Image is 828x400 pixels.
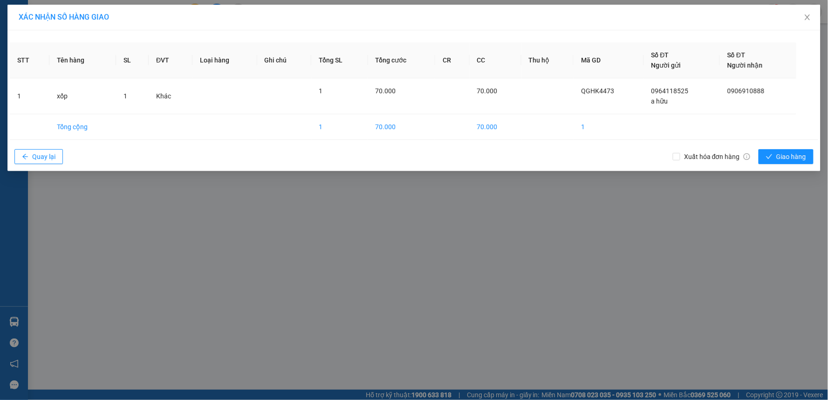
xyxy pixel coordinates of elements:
span: info-circle [744,153,750,160]
th: CC [470,42,521,78]
span: XÁC NHẬN SỐ HÀNG GIAO [19,13,109,21]
span: Xuất hóa đơn hàng [680,152,754,162]
th: Mã GD [574,42,644,78]
th: Ghi chú [257,42,312,78]
td: 1 [10,78,49,114]
span: arrow-left [22,153,28,161]
span: a hữu [651,97,668,105]
td: 1 [574,114,644,140]
th: Tổng SL [311,42,368,78]
span: close [804,14,811,21]
th: CR [435,42,469,78]
span: 1 [123,92,127,100]
span: QGHK4473 [581,87,614,95]
span: Số ĐT [727,51,745,59]
td: 70.000 [368,114,436,140]
td: Khác [149,78,192,114]
td: 1 [311,114,368,140]
span: 70.000 [477,87,498,95]
td: Tổng cộng [49,114,116,140]
td: 70.000 [470,114,521,140]
button: checkGiao hàng [759,149,814,164]
th: ĐVT [149,42,192,78]
span: 0906910888 [727,87,765,95]
span: 0964118525 [651,87,689,95]
th: STT [10,42,49,78]
th: Thu hộ [521,42,574,78]
span: Quay lại [32,152,55,162]
th: Loại hàng [192,42,257,78]
span: Người gửi [651,62,681,69]
button: Close [794,5,821,31]
span: check [766,153,773,161]
td: xốp [49,78,116,114]
span: 70.000 [376,87,396,95]
button: arrow-leftQuay lại [14,149,63,164]
th: SL [116,42,149,78]
th: Tên hàng [49,42,116,78]
span: Giao hàng [776,152,806,162]
span: 1 [319,87,322,95]
span: Số ĐT [651,51,669,59]
span: Người nhận [727,62,763,69]
th: Tổng cước [368,42,436,78]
